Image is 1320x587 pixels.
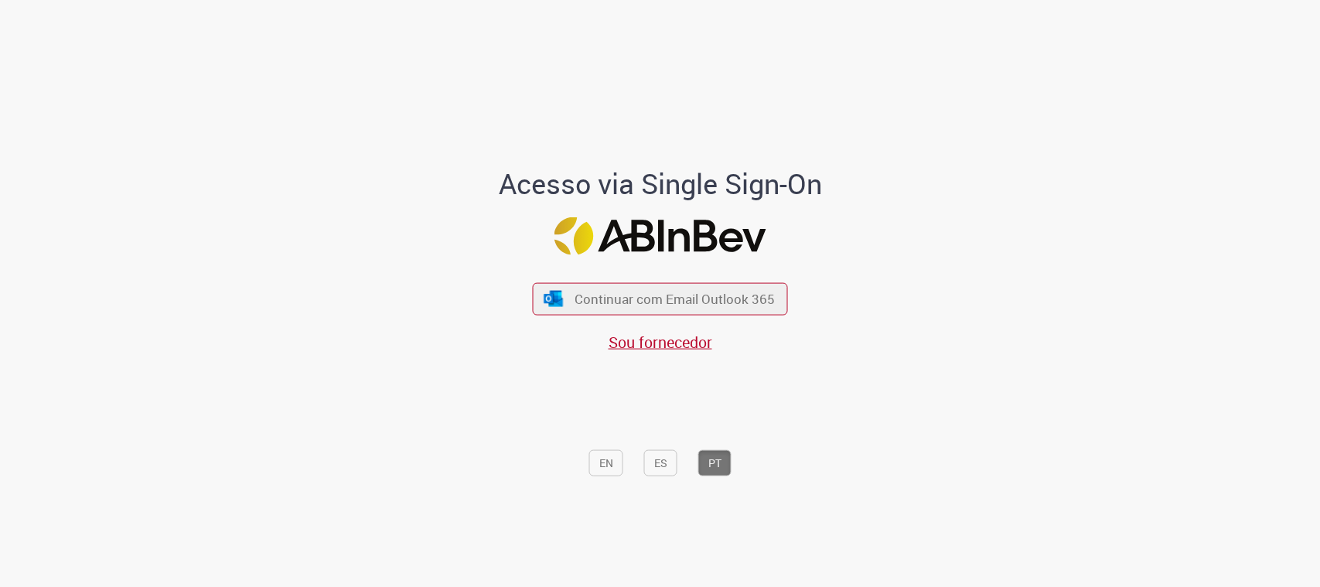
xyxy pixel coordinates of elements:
button: ícone Azure/Microsoft 360 Continuar com Email Outlook 365 [533,283,788,315]
h1: Acesso via Single Sign-On [445,168,875,199]
a: Sou fornecedor [609,331,712,352]
img: ícone Azure/Microsoft 360 [542,291,564,307]
span: Continuar com Email Outlook 365 [575,290,775,308]
img: Logo ABInBev [554,217,766,255]
button: PT [698,449,732,476]
button: ES [644,449,677,476]
button: EN [589,449,623,476]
